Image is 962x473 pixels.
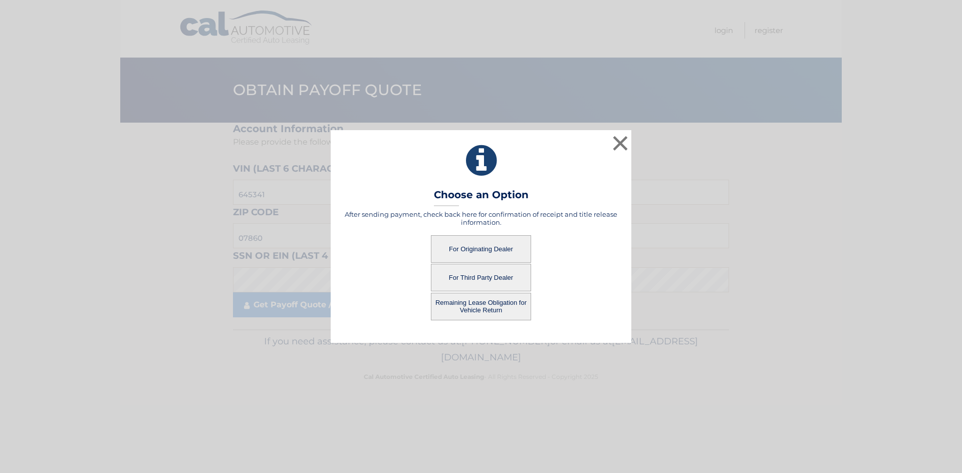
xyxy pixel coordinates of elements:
[431,264,531,291] button: For Third Party Dealer
[343,210,619,226] h5: After sending payment, check back here for confirmation of receipt and title release information.
[431,293,531,320] button: Remaining Lease Obligation for Vehicle Return
[434,189,529,206] h3: Choose an Option
[431,235,531,263] button: For Originating Dealer
[610,133,630,153] button: ×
